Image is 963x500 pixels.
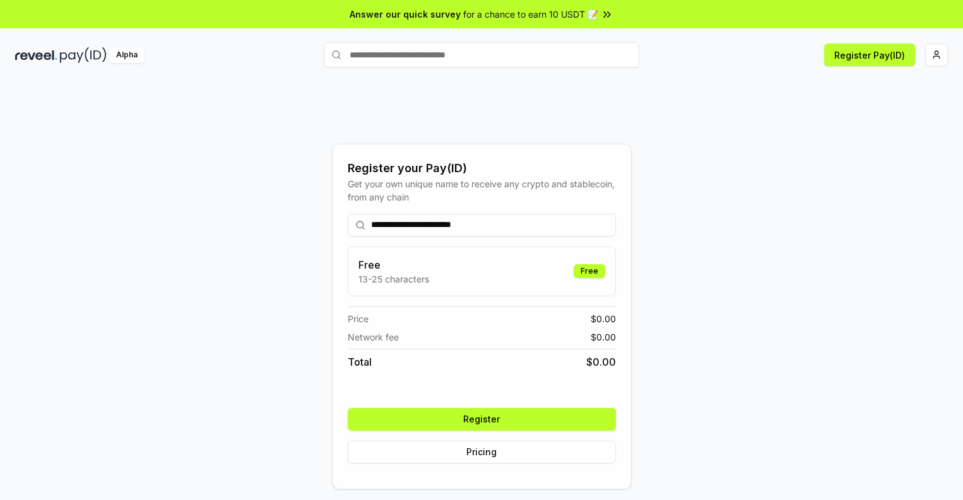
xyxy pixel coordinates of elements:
[348,160,616,177] div: Register your Pay(ID)
[348,354,372,369] span: Total
[348,330,399,344] span: Network fee
[824,44,915,66] button: Register Pay(ID)
[586,354,616,369] span: $ 0.00
[463,8,598,21] span: for a chance to earn 10 USDT 📝
[348,441,616,463] button: Pricing
[348,177,616,204] div: Get your own unique name to receive any crypto and stablecoin, from any chain
[574,264,605,278] div: Free
[109,47,145,63] div: Alpha
[350,8,461,21] span: Answer our quick survey
[15,47,57,63] img: reveel_dark
[591,312,616,325] span: $ 0.00
[60,47,107,63] img: pay_id
[358,272,429,286] p: 13-25 characters
[348,312,369,325] span: Price
[591,330,616,344] span: $ 0.00
[348,408,616,431] button: Register
[358,257,429,272] h3: Free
